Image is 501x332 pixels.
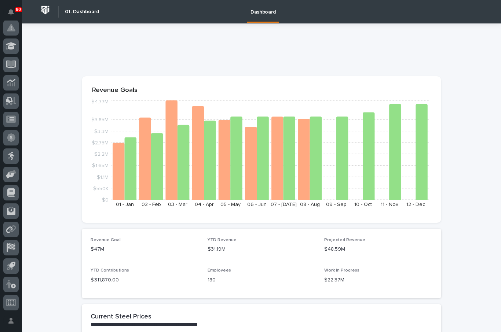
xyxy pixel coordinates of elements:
[92,163,109,169] tspan: $1.65M
[93,186,109,191] tspan: $550K
[300,202,320,207] text: 08 - Aug
[406,202,425,207] text: 12 - Dec
[381,202,398,207] text: 11 - Nov
[91,313,151,321] h2: Current Steel Prices
[91,268,129,273] span: YTD Contributions
[91,246,199,253] p: $47M
[324,276,432,284] p: $22.37M
[324,246,432,253] p: $48.59M
[9,9,19,21] div: Notifications90
[208,246,316,253] p: $31.19M
[92,140,109,145] tspan: $2.75M
[324,238,365,242] span: Projected Revenue
[91,99,109,104] tspan: $4.77M
[97,175,109,180] tspan: $1.1M
[91,238,121,242] span: Revenue Goal
[92,86,431,95] p: Revenue Goals
[116,202,134,207] text: 01 - Jan
[208,268,231,273] span: Employees
[91,276,199,284] p: $ 311,870.00
[168,202,187,207] text: 03 - Mar
[16,7,21,12] p: 90
[94,152,109,157] tspan: $2.2M
[247,202,267,207] text: 06 - Jun
[324,268,359,273] span: Work in Progress
[39,3,52,17] img: Workspace Logo
[91,118,109,123] tspan: $3.85M
[3,4,19,20] button: Notifications
[65,9,99,15] h2: 01. Dashboard
[94,129,109,134] tspan: $3.3M
[102,198,109,203] tspan: $0
[354,202,372,207] text: 10 - Oct
[195,202,214,207] text: 04 - Apr
[326,202,347,207] text: 09 - Sep
[208,238,237,242] span: YTD Revenue
[208,276,316,284] p: 180
[142,202,161,207] text: 02 - Feb
[220,202,241,207] text: 05 - May
[271,202,297,207] text: 07 - [DATE]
